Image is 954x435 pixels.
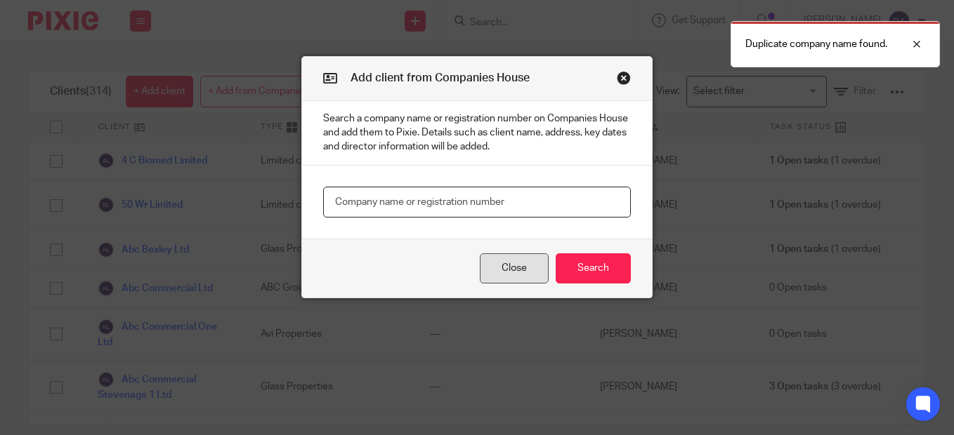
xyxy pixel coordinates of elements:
[351,72,530,83] span: Add client from Companies House
[323,187,631,218] input: Company name or registration number
[617,71,631,85] button: Close modal
[302,101,652,166] p: Search a company name or registration number on Companies House and add them to Pixie. Details su...
[556,253,631,283] button: Search
[480,253,549,283] button: Close
[745,37,887,51] p: Duplicate company name found.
